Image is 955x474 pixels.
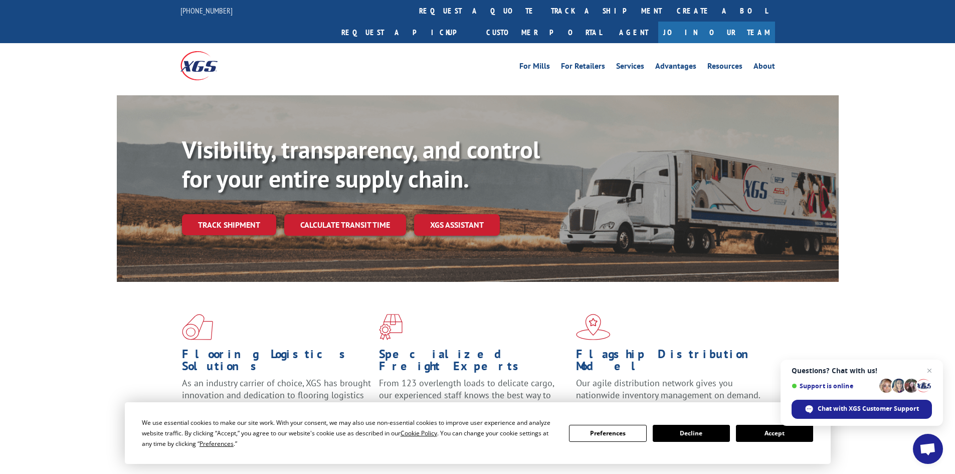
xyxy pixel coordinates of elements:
div: Chat with XGS Customer Support [792,400,932,419]
a: Request a pickup [334,22,479,43]
img: xgs-icon-flagship-distribution-model-red [576,314,611,340]
span: Chat with XGS Customer Support [818,404,919,413]
a: Services [616,62,644,73]
span: Questions? Chat with us! [792,367,932,375]
img: xgs-icon-focused-on-flooring-red [379,314,403,340]
button: Decline [653,425,730,442]
h1: Flooring Logistics Solutions [182,348,371,377]
div: Cookie Consent Prompt [125,402,831,464]
a: Join Our Team [658,22,775,43]
a: Customer Portal [479,22,609,43]
a: [PHONE_NUMBER] [180,6,233,16]
span: Our agile distribution network gives you nationwide inventory management on demand. [576,377,760,401]
span: Close chat [923,365,935,377]
span: Support is online [792,382,876,390]
a: Calculate transit time [284,214,406,236]
button: Accept [736,425,813,442]
span: Cookie Policy [401,429,437,437]
a: Agent [609,22,658,43]
a: Track shipment [182,214,276,235]
b: Visibility, transparency, and control for your entire supply chain. [182,134,540,194]
h1: Specialized Freight Experts [379,348,568,377]
h1: Flagship Distribution Model [576,348,766,377]
a: Resources [707,62,742,73]
a: Advantages [655,62,696,73]
span: Preferences [200,439,234,448]
img: xgs-icon-total-supply-chain-intelligence-red [182,314,213,340]
button: Preferences [569,425,646,442]
p: From 123 overlength loads to delicate cargo, our experienced staff knows the best way to move you... [379,377,568,422]
div: We use essential cookies to make our site work. With your consent, we may also use non-essential ... [142,417,557,449]
span: As an industry carrier of choice, XGS has brought innovation and dedication to flooring logistics... [182,377,371,413]
a: XGS ASSISTANT [414,214,500,236]
a: About [753,62,775,73]
a: For Retailers [561,62,605,73]
a: For Mills [519,62,550,73]
div: Open chat [913,434,943,464]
